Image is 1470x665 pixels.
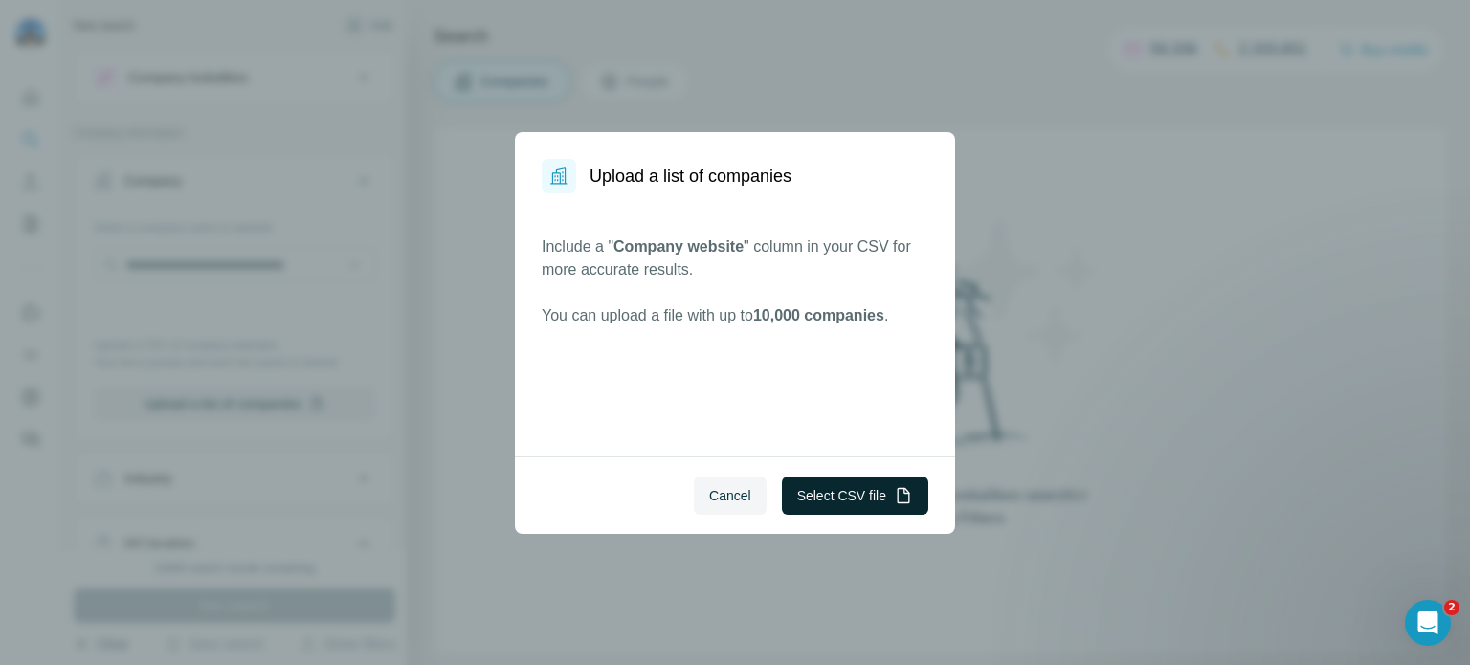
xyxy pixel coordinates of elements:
span: 2 [1444,600,1459,615]
span: 10,000 companies [753,307,884,323]
button: Cancel [694,477,767,515]
p: You can upload a file with up to . [542,304,928,327]
iframe: Intercom live chat [1405,600,1451,646]
span: Cancel [709,486,751,505]
span: Company website [613,238,744,255]
button: Select CSV file [782,477,928,515]
p: Include a " " column in your CSV for more accurate results. [542,235,928,281]
h1: Upload a list of companies [590,163,791,189]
